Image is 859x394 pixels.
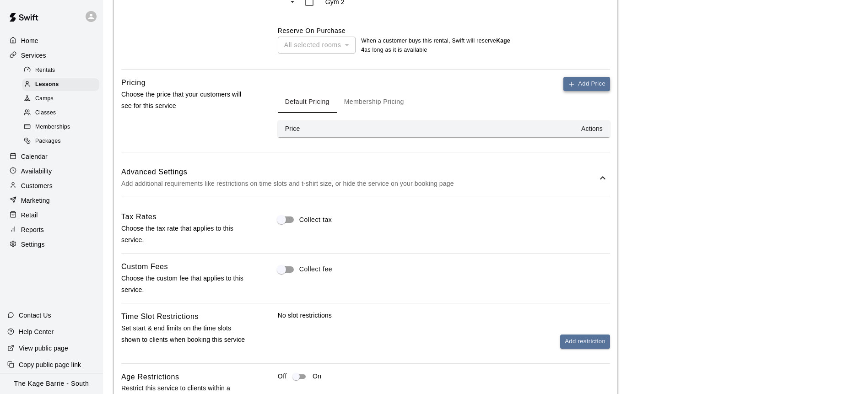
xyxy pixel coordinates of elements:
a: Retail [7,208,96,222]
span: Memberships [35,123,70,132]
p: When a customer buys this rental , Swift will reserve as long as it is available [361,37,521,55]
th: Price [278,120,369,137]
p: Help Center [19,327,54,336]
p: Calendar [21,152,48,161]
a: Reports [7,223,96,237]
a: Rentals [22,63,103,77]
a: Home [7,34,96,48]
p: Reports [21,225,44,234]
span: Packages [35,137,61,146]
div: Memberships [22,121,99,134]
p: Choose the custom fee that applies to this service. [121,273,249,296]
th: Actions [369,120,610,137]
p: Copy public page link [19,360,81,369]
p: No slot restrictions [278,311,610,320]
a: Availability [7,164,96,178]
p: The Kage Barrie - South [14,379,89,389]
p: Choose the price that your customers will see for this service [121,89,249,112]
button: Membership Pricing [337,91,411,113]
span: Camps [35,94,54,103]
a: Memberships [22,120,103,135]
label: Reserve On Purchase [278,27,346,34]
p: Services [21,51,46,60]
div: Lessons [22,78,99,91]
div: All selected rooms [278,37,356,54]
h6: Advanced Settings [121,166,597,178]
h6: Pricing [121,77,146,89]
button: Default Pricing [278,91,337,113]
span: Rentals [35,66,55,75]
h6: Custom Fees [121,261,168,273]
h6: Age Restrictions [121,371,179,383]
a: Calendar [7,150,96,163]
a: Settings [7,237,96,251]
p: On [313,372,322,381]
a: Customers [7,179,96,193]
p: Availability [21,167,52,176]
button: Add Price [563,77,610,91]
h6: Tax Rates [121,211,157,223]
a: Classes [22,106,103,120]
p: Retail [21,210,38,220]
div: Advanced SettingsAdd additional requirements like restrictions on time slots and t-shirt size, or... [121,160,610,196]
p: Choose the tax rate that applies to this service. [121,223,249,246]
p: Set start & end limits on the time slots shown to clients when booking this service [121,323,249,345]
p: Marketing [21,196,50,205]
b: Kage 4 [361,38,510,53]
button: Add restriction [560,335,610,349]
h6: Time Slot Restrictions [121,311,199,323]
a: Packages [22,135,103,149]
p: Off [278,372,287,381]
p: View public page [19,344,68,353]
a: Lessons [22,77,103,92]
div: Camps [22,92,99,105]
p: Contact Us [19,311,51,320]
a: Marketing [7,194,96,207]
p: Add additional requirements like restrictions on time slots and t-shirt size, or hide the service... [121,178,597,189]
a: Camps [22,92,103,106]
span: Classes [35,108,56,118]
p: Home [21,36,38,45]
span: Collect fee [299,264,332,274]
div: Classes [22,107,99,119]
p: Customers [21,181,53,190]
span: Collect tax [299,215,332,225]
span: Lessons [35,80,59,89]
p: Settings [21,240,45,249]
a: Services [7,49,96,62]
div: Rentals [22,64,99,77]
div: Packages [22,135,99,148]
